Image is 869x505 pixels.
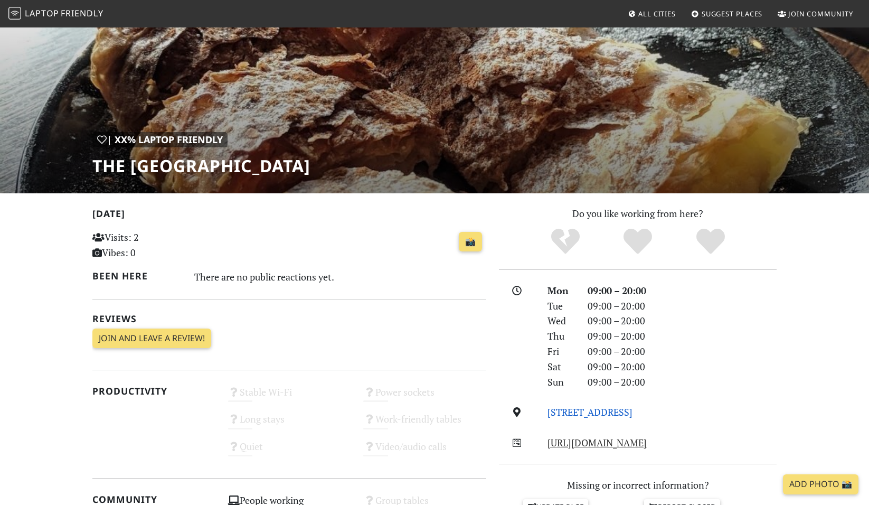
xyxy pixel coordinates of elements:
[581,359,783,375] div: 09:00 – 20:00
[61,7,103,19] span: Friendly
[92,329,211,349] a: Join and leave a review!
[547,406,632,418] a: [STREET_ADDRESS]
[357,438,493,465] div: Video/audio calls
[581,375,783,390] div: 09:00 – 20:00
[541,313,581,329] div: Wed
[222,438,357,465] div: Quiet
[788,9,853,18] span: Join Community
[581,313,783,329] div: 09:00 – 20:00
[25,7,59,19] span: Laptop
[581,283,783,298] div: 09:00 – 20:00
[541,283,581,298] div: Mon
[222,384,357,410] div: Stable Wi-Fi
[581,298,783,314] div: 09:00 – 20:00
[92,494,215,505] h2: Community
[222,410,357,437] div: Long stays
[92,386,215,397] h2: Productivity
[624,4,680,23] a: All Cities
[541,298,581,314] div: Tue
[92,156,310,176] h1: The [GEOGRAPHIC_DATA]
[92,208,486,223] h2: [DATE]
[357,384,493,410] div: Power sockets
[92,230,215,260] p: Visits: 2 Vibes: 0
[581,344,783,359] div: 09:00 – 20:00
[773,4,857,23] a: Join Community
[687,4,767,23] a: Suggest Places
[581,329,783,344] div: 09:00 – 20:00
[541,359,581,375] div: Sat
[541,329,581,344] div: Thu
[92,270,182,282] h2: Been here
[547,436,647,449] a: [URL][DOMAIN_NAME]
[499,206,777,221] p: Do you like working from here?
[92,313,486,324] h2: Reviews
[674,227,747,256] div: Definitely!
[92,132,228,147] div: | XX% Laptop Friendly
[702,9,763,18] span: Suggest Places
[357,410,493,437] div: Work-friendly tables
[8,5,103,23] a: LaptopFriendly LaptopFriendly
[601,227,674,256] div: Yes
[529,227,602,256] div: No
[459,232,482,252] a: 📸
[499,478,777,493] p: Missing or incorrect information?
[541,375,581,390] div: Sun
[638,9,676,18] span: All Cities
[8,7,21,20] img: LaptopFriendly
[194,268,487,285] div: There are no public reactions yet.
[541,344,581,359] div: Fri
